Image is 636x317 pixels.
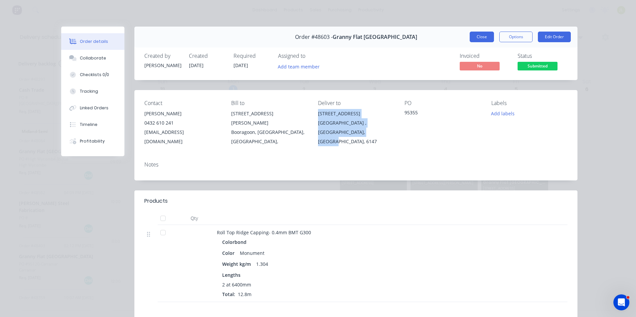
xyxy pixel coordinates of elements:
span: Lengths [222,271,240,278]
button: Collaborate [61,50,124,66]
div: Invoiced [460,53,510,59]
div: Linked Orders [80,105,108,111]
span: [DATE] [189,62,204,68]
div: Deliver to [318,100,394,106]
span: No [460,62,500,70]
button: Checklists 0/0 [61,66,124,83]
button: Linked Orders [61,100,124,116]
div: Booragoon, [GEOGRAPHIC_DATA], [GEOGRAPHIC_DATA], [231,128,307,146]
span: Order #48603 - [295,34,333,40]
div: Qty [174,212,214,225]
button: Tracking [61,83,124,100]
div: Monument [237,248,267,258]
div: Weight kg/m [222,259,253,269]
div: 0432 610 241 [144,118,221,128]
div: [STREET_ADDRESS][PERSON_NAME] [231,109,307,128]
div: Products [144,197,168,205]
div: 95355 [404,109,481,118]
button: Add labels [488,109,518,118]
iframe: Intercom live chat [613,294,629,310]
div: Created by [144,53,181,59]
div: [PERSON_NAME] [144,62,181,69]
span: Submitted [518,62,557,70]
button: Add team member [274,62,323,71]
button: Order details [61,33,124,50]
div: [PERSON_NAME] [144,109,221,118]
div: Tracking [80,88,98,94]
div: [GEOGRAPHIC_DATA] , [GEOGRAPHIC_DATA], [GEOGRAPHIC_DATA], 6147 [318,118,394,146]
span: 12.8m [235,291,254,297]
div: [STREET_ADDRESS] [318,109,394,118]
span: 2 at 6400mm [222,281,251,288]
span: Roll Top Ridge Capping- 0.4mm BMT G300 [217,229,311,236]
div: Bill to [231,100,307,106]
button: Timeline [61,116,124,133]
div: Colorbond [222,237,249,247]
div: Color [222,248,237,258]
div: Checklists 0/0 [80,72,109,78]
div: Notes [144,161,567,168]
div: Contact [144,100,221,106]
span: Granny Flat [GEOGRAPHIC_DATA] [333,34,417,40]
button: Add team member [278,62,323,71]
div: Order details [80,39,108,45]
div: Assigned to [278,53,345,59]
div: Required [234,53,270,59]
div: [EMAIL_ADDRESS][DOMAIN_NAME] [144,128,221,146]
div: Collaborate [80,55,106,61]
div: 1.304 [253,259,271,269]
span: Total: [222,291,235,297]
div: [STREET_ADDRESS][PERSON_NAME]Booragoon, [GEOGRAPHIC_DATA], [GEOGRAPHIC_DATA], [231,109,307,146]
div: [PERSON_NAME]0432 610 241[EMAIL_ADDRESS][DOMAIN_NAME] [144,109,221,146]
button: Close [470,32,494,42]
button: Submitted [518,62,557,72]
div: Status [518,53,567,59]
div: Timeline [80,122,97,128]
div: [STREET_ADDRESS][GEOGRAPHIC_DATA] , [GEOGRAPHIC_DATA], [GEOGRAPHIC_DATA], 6147 [318,109,394,146]
div: PO [404,100,481,106]
button: Options [499,32,533,42]
div: Labels [491,100,567,106]
button: Edit Order [538,32,571,42]
button: Profitability [61,133,124,150]
span: [DATE] [234,62,248,68]
div: Profitability [80,138,105,144]
div: Created [189,53,226,59]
